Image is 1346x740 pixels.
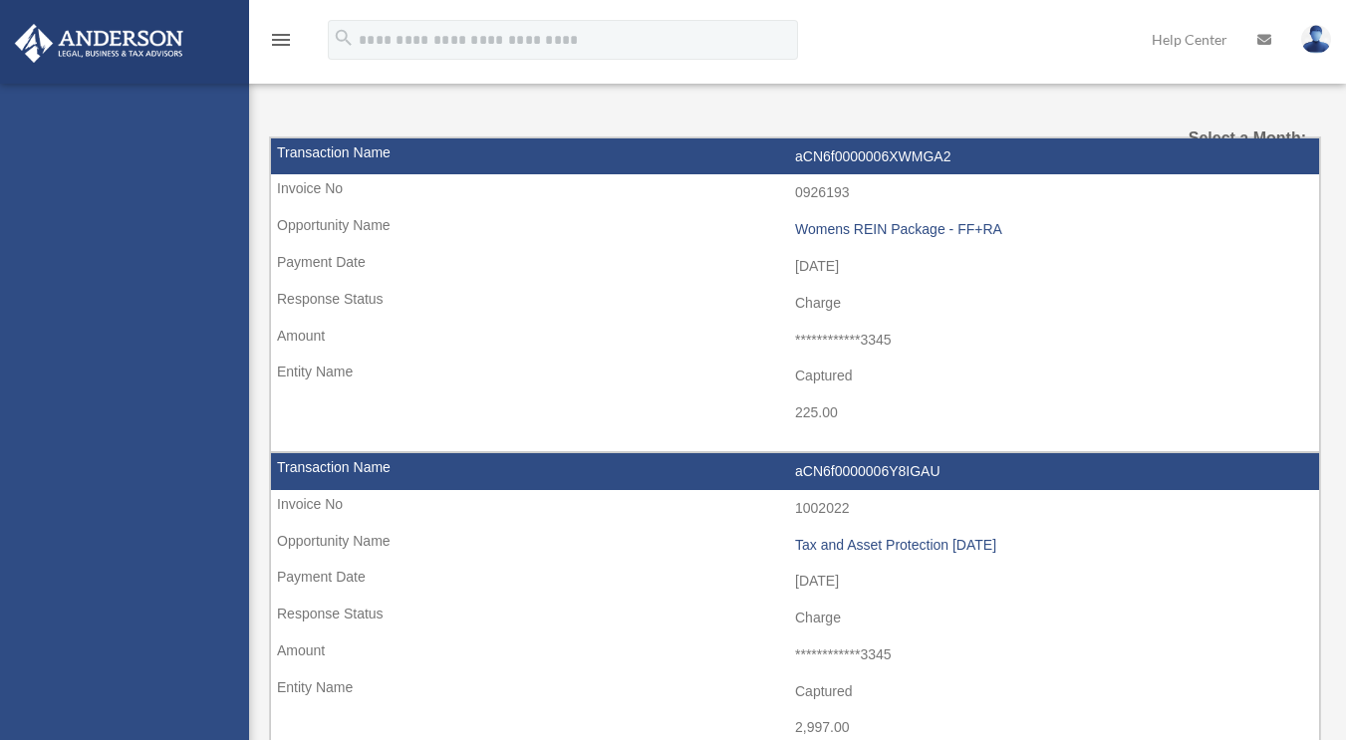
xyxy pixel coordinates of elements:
[795,537,1309,554] div: Tax and Asset Protection [DATE]
[271,174,1319,212] td: 0926193
[269,28,293,52] i: menu
[1161,124,1306,152] label: Select a Month:
[271,285,1319,323] td: Charge
[795,221,1309,238] div: Womens REIN Package - FF+RA
[1301,25,1331,54] img: User Pic
[271,563,1319,601] td: [DATE]
[9,24,189,63] img: Anderson Advisors Platinum Portal
[271,673,1319,711] td: Captured
[271,358,1319,395] td: Captured
[271,248,1319,286] td: [DATE]
[271,600,1319,637] td: Charge
[333,27,355,49] i: search
[271,490,1319,528] td: 1002022
[269,35,293,52] a: menu
[271,453,1319,491] td: aCN6f0000006Y8IGAU
[271,138,1319,176] td: aCN6f0000006XWMGA2
[271,394,1319,432] td: 225.00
